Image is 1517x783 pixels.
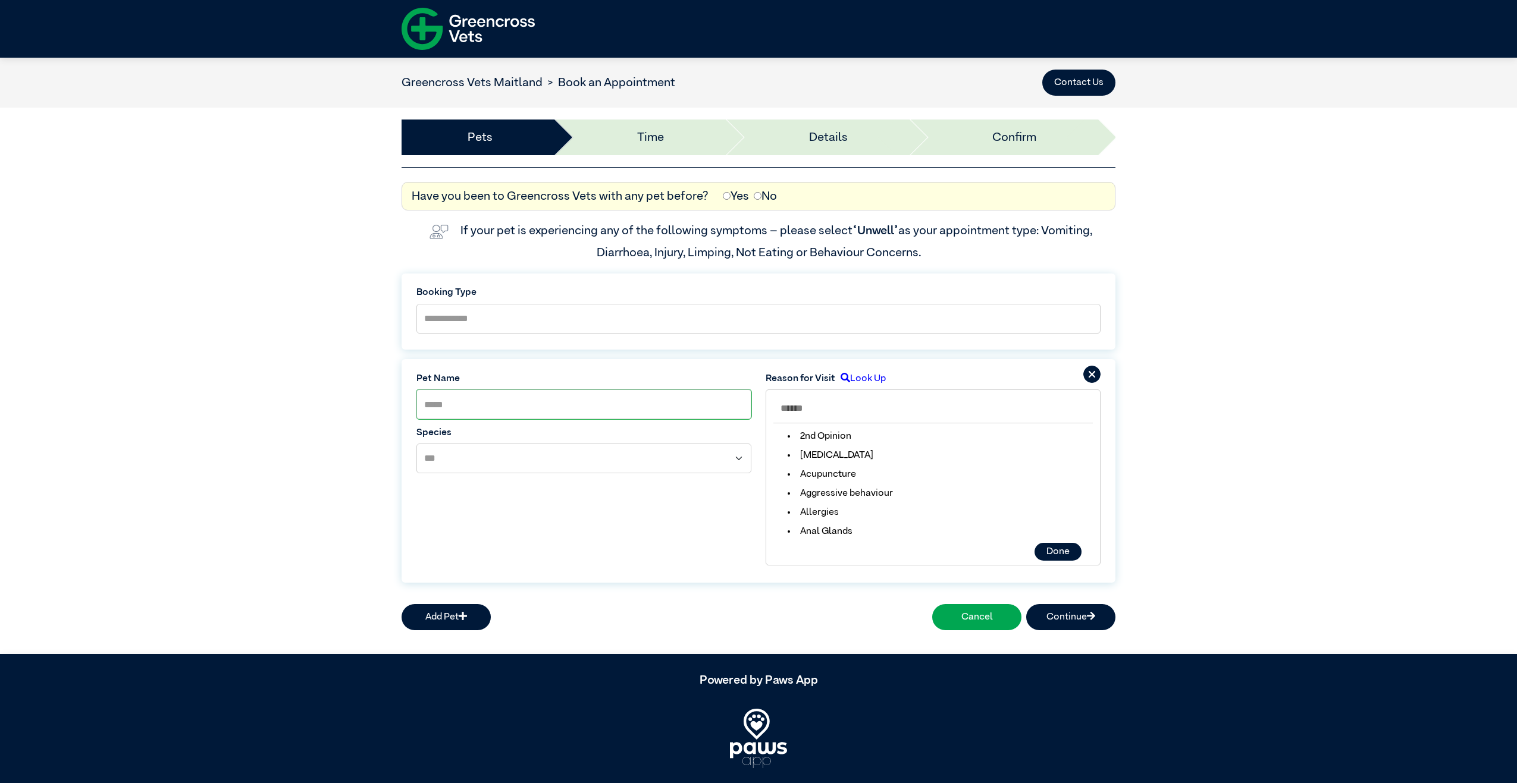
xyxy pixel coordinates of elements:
h5: Powered by Paws App [402,673,1115,687]
label: Look Up [835,372,886,386]
img: vet [425,220,453,244]
input: No [754,192,761,200]
li: Anal Glands [778,524,862,539]
label: Species [416,426,751,440]
img: f-logo [402,3,535,55]
li: Book an Appointment [543,74,675,92]
label: No [754,187,777,205]
button: Cancel [932,604,1021,630]
label: If your pet is experiencing any of the following symptoms – please select as your appointment typ... [460,225,1095,258]
nav: breadcrumb [402,74,675,92]
button: Contact Us [1042,70,1115,96]
li: 2nd Opinion [778,429,861,444]
li: [MEDICAL_DATA] [778,448,883,463]
span: “Unwell” [852,225,898,237]
li: Allergies [778,505,848,520]
a: Greencross Vets Maitland [402,77,543,89]
input: Yes [723,192,731,200]
label: Yes [723,187,749,205]
label: Have you been to Greencross Vets with any pet before? [412,187,709,205]
img: PawsApp [730,709,787,768]
label: Reason for Visit [766,372,835,386]
a: Pets [468,128,493,146]
button: Add Pet [402,604,491,630]
button: Done [1035,543,1082,561]
label: Pet Name [416,372,751,386]
li: Acupuncture [778,467,866,482]
button: Continue [1026,604,1115,630]
li: Aggressive behaviour [778,486,902,501]
label: Booking Type [416,285,1101,300]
